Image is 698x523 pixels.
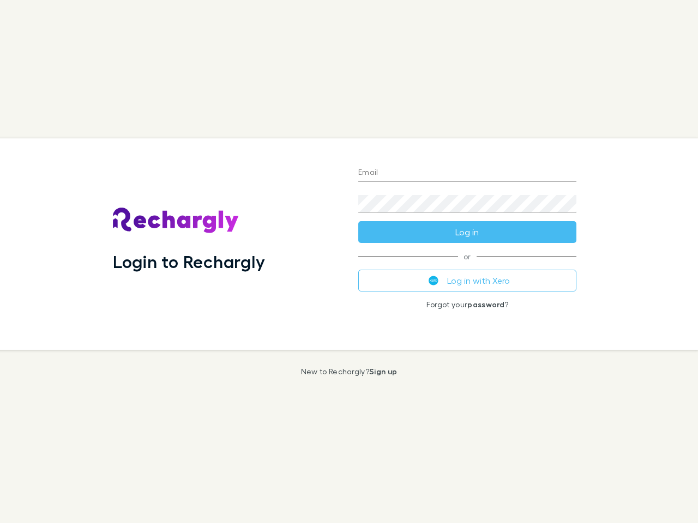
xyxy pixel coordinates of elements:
p: Forgot your ? [358,300,576,309]
img: Xero's logo [429,276,438,285]
a: password [467,300,504,309]
span: or [358,256,576,257]
button: Log in with Xero [358,270,576,291]
h1: Login to Rechargly [113,251,265,272]
a: Sign up [369,367,397,376]
button: Log in [358,221,576,243]
p: New to Rechargly? [301,367,398,376]
img: Rechargly's Logo [113,208,239,234]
